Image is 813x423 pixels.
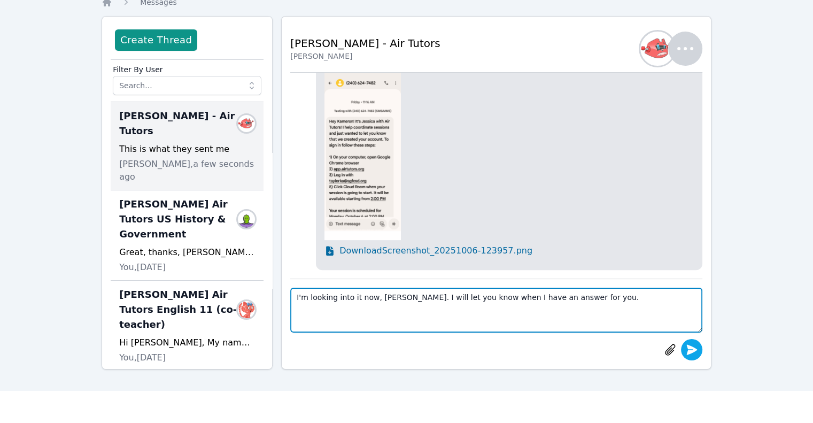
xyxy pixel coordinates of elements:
[339,244,532,257] span: Download Screenshot_20251006-123957.png
[119,261,166,274] span: You, [DATE]
[238,115,255,132] img: Babara Burch
[324,69,401,240] img: Screenshot_20251006-123957.png
[111,190,264,281] div: [PERSON_NAME] Air Tutors US History & GovernmentTony ButtinoGreat, thanks, [PERSON_NAME]. My emai...
[238,211,255,228] img: Tony Buttino
[647,32,702,66] button: Babara Burch
[290,288,702,333] textarea: I'm looking into it now, [PERSON_NAME]. I will let you know when I have an answer for you.
[290,51,440,61] div: [PERSON_NAME]
[115,29,197,51] button: Create Thread
[119,246,255,259] div: Great, thanks, [PERSON_NAME]. My email is [EMAIL_ADDRESS][DOMAIN_NAME]. I'm excited to get started.
[113,76,261,95] input: Search...
[238,301,255,318] img: Thomas Dietz
[111,102,264,190] div: [PERSON_NAME] - Air TutorsBabara BurchThis is what they sent me[PERSON_NAME],a few seconds ago
[119,336,255,349] div: Hi [PERSON_NAME], My name is [PERSON_NAME], and I will be working as [PERSON_NAME] tutor in Engli...
[640,32,675,66] img: Babara Burch
[290,36,440,51] h2: [PERSON_NAME] - Air Tutors
[119,351,166,364] span: You, [DATE]
[111,281,264,371] div: [PERSON_NAME] Air Tutors English 11 (co-teacher)Thomas DietzHi [PERSON_NAME], My name is [PERSON_...
[119,109,242,139] span: [PERSON_NAME] - Air Tutors
[113,60,261,76] label: Filter By User
[119,287,242,332] span: [PERSON_NAME] Air Tutors English 11 (co-teacher)
[119,197,242,242] span: [PERSON_NAME] Air Tutors US History & Government
[119,158,255,183] span: [PERSON_NAME], a few seconds ago
[324,244,694,257] a: DownloadScreenshot_20251006-123957.png
[119,143,255,156] div: This is what they sent me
